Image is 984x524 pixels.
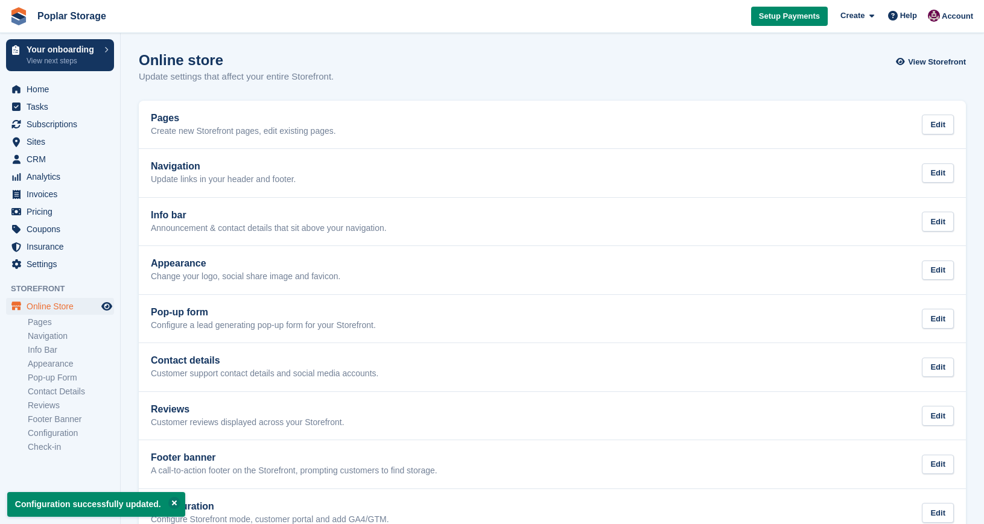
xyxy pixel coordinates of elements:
[151,161,296,172] h2: Navigation
[6,133,114,150] a: menu
[6,256,114,273] a: menu
[28,344,114,356] a: Info Bar
[27,186,99,203] span: Invoices
[151,223,387,234] p: Announcement & contact details that sit above your navigation.
[6,186,114,203] a: menu
[139,440,966,488] a: Footer banner A call-to-action footer on the Storefront, prompting customers to find storage. Edit
[139,246,966,294] a: Appearance Change your logo, social share image and favicon. Edit
[6,238,114,255] a: menu
[151,126,336,137] p: Create new Storefront pages, edit existing pages.
[11,283,120,295] span: Storefront
[759,10,820,22] span: Setup Payments
[28,386,114,397] a: Contact Details
[33,6,111,26] a: Poplar Storage
[28,441,114,453] a: Check-in
[922,503,954,523] div: Edit
[28,414,114,425] a: Footer Banner
[151,113,336,124] h2: Pages
[151,466,437,476] p: A call-to-action footer on the Storefront, prompting customers to find storage.
[27,45,98,54] p: Your onboarding
[27,55,98,66] p: View next steps
[10,7,28,25] img: stora-icon-8386f47178a22dfd0bd8f6a31ec36ba5ce8667c1dd55bd0f319d3a0aa187defe.svg
[151,307,376,318] h2: Pop-up form
[28,358,114,370] a: Appearance
[6,39,114,71] a: Your onboarding View next steps
[28,330,114,342] a: Navigation
[151,404,344,415] h2: Reviews
[151,210,387,221] h2: Info bar
[139,343,966,391] a: Contact details Customer support contact details and social media accounts. Edit
[27,168,99,185] span: Analytics
[922,358,954,377] div: Edit
[27,81,99,98] span: Home
[27,238,99,255] span: Insurance
[28,400,114,411] a: Reviews
[6,203,114,220] a: menu
[139,70,334,84] p: Update settings that affect your entire Storefront.
[151,320,376,331] p: Configure a lead generating pop-up form for your Storefront.
[27,151,99,168] span: CRM
[6,116,114,133] a: menu
[27,133,99,150] span: Sites
[139,198,966,246] a: Info bar Announcement & contact details that sit above your navigation. Edit
[751,7,828,27] a: Setup Payments
[908,56,966,68] span: View Storefront
[922,455,954,475] div: Edit
[922,309,954,329] div: Edit
[922,115,954,134] div: Edit
[6,168,114,185] a: menu
[28,428,114,439] a: Configuration
[151,501,389,512] h2: Configuration
[151,368,378,379] p: Customer support contact details and social media accounts.
[6,298,114,315] a: menu
[942,10,973,22] span: Account
[928,10,940,22] img: Kat Palmer
[900,10,917,22] span: Help
[6,151,114,168] a: menu
[100,299,114,314] a: Preview store
[27,221,99,238] span: Coupons
[151,174,296,185] p: Update links in your header and footer.
[139,52,334,68] h1: Online store
[6,81,114,98] a: menu
[139,392,966,440] a: Reviews Customer reviews displayed across your Storefront. Edit
[151,452,437,463] h2: Footer banner
[27,116,99,133] span: Subscriptions
[139,101,966,149] a: Pages Create new Storefront pages, edit existing pages. Edit
[27,203,99,220] span: Pricing
[922,163,954,183] div: Edit
[151,355,378,366] h2: Contact details
[922,212,954,232] div: Edit
[6,98,114,115] a: menu
[151,417,344,428] p: Customer reviews displayed across your Storefront.
[139,295,966,343] a: Pop-up form Configure a lead generating pop-up form for your Storefront. Edit
[139,149,966,197] a: Navigation Update links in your header and footer. Edit
[27,98,99,115] span: Tasks
[28,372,114,384] a: Pop-up Form
[899,52,966,72] a: View Storefront
[27,256,99,273] span: Settings
[6,221,114,238] a: menu
[151,258,340,269] h2: Appearance
[28,317,114,328] a: Pages
[922,406,954,426] div: Edit
[151,271,340,282] p: Change your logo, social share image and favicon.
[7,492,185,517] p: Configuration successfully updated.
[27,298,99,315] span: Online Store
[922,260,954,280] div: Edit
[840,10,865,22] span: Create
